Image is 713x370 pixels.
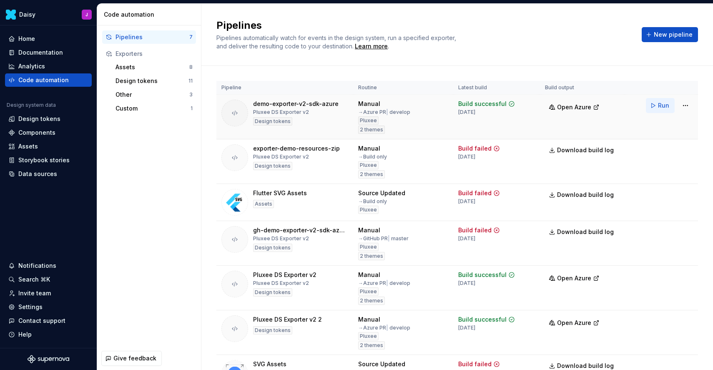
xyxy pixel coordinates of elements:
[358,280,410,287] div: → Azure PR develop
[557,362,614,370] span: Download build log
[360,342,383,349] span: 2 themes
[358,287,379,296] div: Pluxee
[388,235,390,242] span: |
[253,360,286,368] div: SVG Assets
[453,81,540,95] th: Latest build
[191,105,193,112] div: 1
[5,46,92,59] a: Documentation
[18,62,45,70] div: Analytics
[2,5,95,23] button: DaisyJ
[358,161,379,169] div: Pluxee
[253,326,292,335] div: Design tokens
[557,191,614,199] span: Download build log
[5,300,92,314] a: Settings
[18,303,43,311] div: Settings
[458,315,507,324] div: Build successful
[545,276,603,283] a: Open Azure
[358,315,380,324] div: Manual
[253,189,307,197] div: Flutter SVG Assets
[458,144,492,153] div: Build failed
[5,259,92,272] button: Notifications
[545,320,603,327] a: Open Azure
[557,228,614,236] span: Download build log
[545,224,619,239] button: Download build log
[112,60,196,74] button: Assets8
[386,109,388,115] span: |
[253,235,309,242] div: Pluxee DS Exporter v2
[658,101,669,110] span: Run
[358,198,387,205] div: → Build only
[5,167,92,181] a: Data sources
[115,104,191,113] div: Custom
[189,34,193,40] div: 7
[5,126,92,139] a: Components
[115,63,189,71] div: Assets
[28,355,69,363] svg: Supernova Logo
[545,187,619,202] button: Download build log
[18,262,56,270] div: Notifications
[557,146,614,154] span: Download build log
[112,88,196,101] button: Other3
[18,48,63,57] div: Documentation
[253,162,292,170] div: Design tokens
[6,10,16,20] img: 8442b5b3-d95e-456d-8131-d61e917d6403.png
[386,325,388,331] span: |
[557,103,591,111] span: Open Azure
[458,100,507,108] div: Build successful
[458,226,492,234] div: Build failed
[354,43,389,50] span: .
[545,105,603,112] a: Open Azure
[253,117,292,126] div: Design tokens
[5,154,92,167] a: Storybook stories
[358,243,379,251] div: Pluxee
[358,116,379,125] div: Pluxee
[18,76,69,84] div: Code automation
[216,19,632,32] h2: Pipelines
[540,81,624,95] th: Build output
[360,297,383,304] span: 2 themes
[5,314,92,327] button: Contact support
[188,78,193,84] div: 11
[360,171,383,178] span: 2 themes
[112,74,196,88] a: Design tokens11
[5,73,92,87] a: Code automation
[253,315,322,324] div: Pluxee DS Exporter v2 2
[5,112,92,126] a: Design tokens
[112,102,196,115] a: Custom1
[19,10,35,19] div: Daisy
[115,91,189,99] div: Other
[18,142,38,151] div: Assets
[189,91,193,98] div: 3
[18,289,51,297] div: Invite team
[18,115,60,123] div: Design tokens
[113,354,156,362] span: Give feedback
[253,144,340,153] div: exporter-demo-resources-zip
[654,30,693,39] span: New pipeline
[189,64,193,70] div: 8
[358,271,380,279] div: Manual
[85,11,88,18] div: J
[545,100,603,115] button: Open Azure
[358,325,410,331] div: → Azure PR develop
[545,315,603,330] button: Open Azure
[358,235,409,242] div: → GitHub PR master
[458,325,475,331] div: [DATE]
[253,244,292,252] div: Design tokens
[358,109,410,116] div: → Azure PR develop
[545,143,619,158] button: Download build log
[253,288,292,297] div: Design tokens
[557,319,591,327] span: Open Azure
[18,35,35,43] div: Home
[253,109,309,116] div: Pluxee DS Exporter v2
[253,154,309,160] div: Pluxee DS Exporter v2
[216,81,353,95] th: Pipeline
[358,100,380,108] div: Manual
[253,280,309,287] div: Pluxee DS Exporter v2
[253,200,274,208] div: Assets
[5,140,92,153] a: Assets
[18,156,70,164] div: Storybook stories
[355,42,388,50] a: Learn more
